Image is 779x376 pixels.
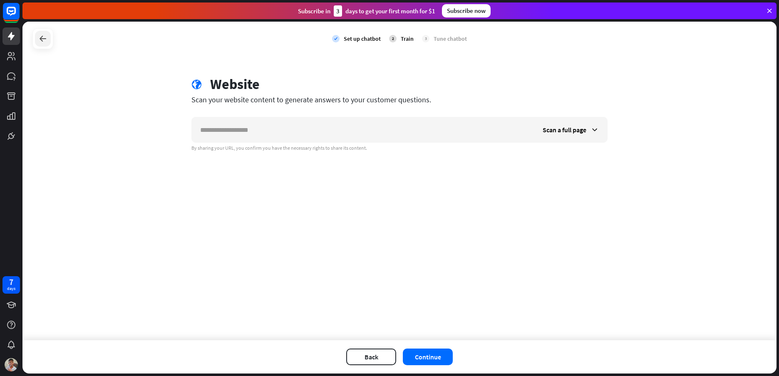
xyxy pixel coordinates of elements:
i: check [332,35,340,42]
div: Set up chatbot [344,35,381,42]
i: globe [191,79,202,90]
span: Scan a full page [543,126,586,134]
div: Scan your website content to generate answers to your customer questions. [191,95,608,104]
a: 7 days [2,276,20,294]
button: Open LiveChat chat widget [7,3,32,28]
div: days [7,286,15,292]
button: Back [346,349,396,365]
div: 7 [9,278,13,286]
div: Website [210,76,260,93]
div: 2 [389,35,397,42]
div: 3 [334,5,342,17]
div: By sharing your URL, you confirm you have the necessary rights to share its content. [191,145,608,151]
div: Tune chatbot [434,35,467,42]
div: Subscribe now [442,4,491,17]
div: 3 [422,35,429,42]
button: Continue [403,349,453,365]
div: Train [401,35,414,42]
div: Subscribe in days to get your first month for $1 [298,5,435,17]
